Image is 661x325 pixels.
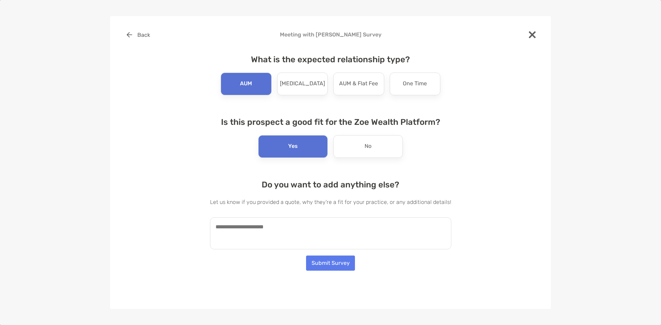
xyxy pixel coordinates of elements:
[210,198,451,206] p: Let us know if you provided a quote, why they're a fit for your practice, or any additional details!
[403,78,427,89] p: One Time
[121,27,155,42] button: Back
[339,78,378,89] p: AUM & Flat Fee
[306,256,355,271] button: Submit Survey
[127,32,132,37] img: button icon
[210,117,451,127] h4: Is this prospect a good fit for the Zoe Wealth Platform?
[280,78,325,89] p: [MEDICAL_DATA]
[210,55,451,64] h4: What is the expected relationship type?
[121,31,540,38] h4: Meeting with [PERSON_NAME] Survey
[365,141,371,152] p: No
[240,78,252,89] p: AUM
[210,180,451,189] h4: Do you want to add anything else?
[529,31,536,38] img: close modal
[288,141,298,152] p: Yes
